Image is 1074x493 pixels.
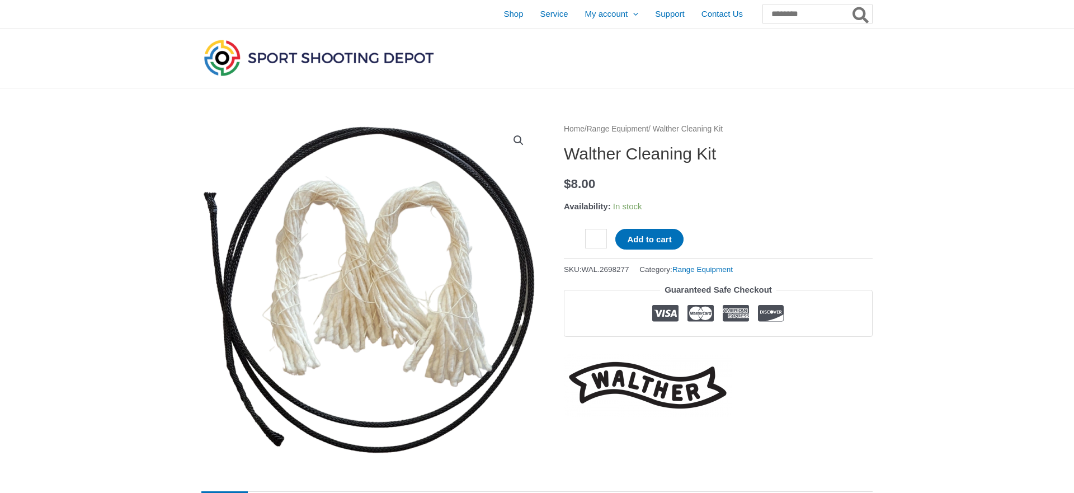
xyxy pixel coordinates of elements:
[615,229,683,250] button: Add to cart
[613,201,642,211] span: In stock
[564,122,873,137] nav: Breadcrumb
[564,144,873,164] h1: Walther Cleaning Kit
[582,265,629,274] span: WAL.2698277
[639,262,733,276] span: Category:
[672,265,733,274] a: Range Equipment
[508,130,529,151] a: View full-screen image gallery
[564,262,629,276] span: SKU:
[201,122,537,458] img: Walther Cleaning Kit
[850,4,872,24] button: Search
[587,125,648,133] a: Range Equipment
[564,177,595,191] bdi: 8.00
[201,37,436,78] img: Sport Shooting Depot
[564,125,585,133] a: Home
[564,354,732,417] a: Walther
[585,229,607,248] input: Product quantity
[564,177,571,191] span: $
[564,201,611,211] span: Availability:
[660,282,776,298] legend: Guaranteed Safe Checkout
